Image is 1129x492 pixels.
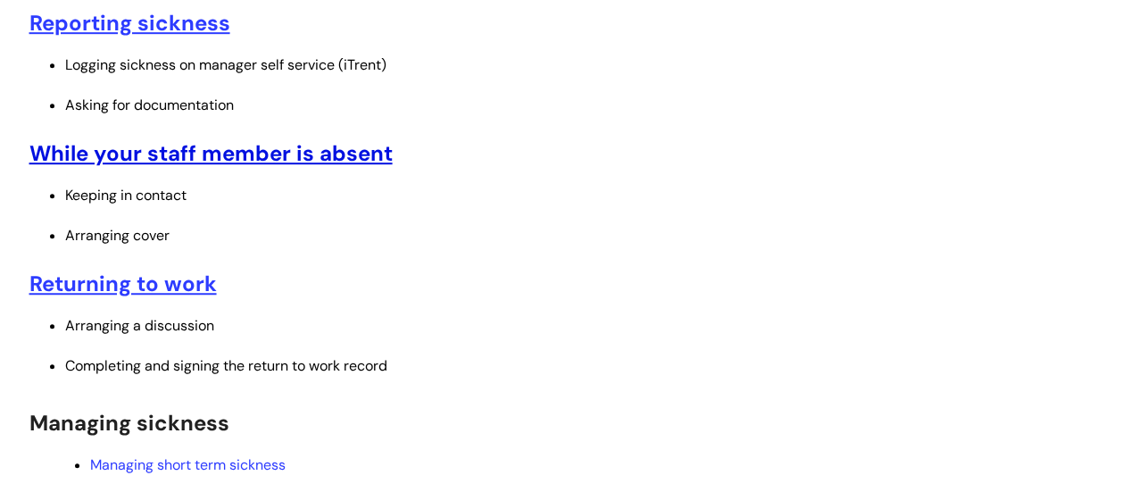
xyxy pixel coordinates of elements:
[29,9,230,37] a: Reporting sickness
[29,409,229,437] span: Managing sickness
[29,139,393,167] a: While your staff member is absent
[90,455,286,474] a: Managing short term sickness
[65,55,386,74] span: Logging sickness on manager self service (iTrent)
[65,186,187,204] span: Keeping in contact
[65,96,234,114] span: Asking for documentation
[65,226,170,245] span: Arranging cover
[29,270,217,297] a: Returning to work
[65,356,387,375] span: Completing and signing the return to work record
[65,316,214,335] span: Arranging a discussion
